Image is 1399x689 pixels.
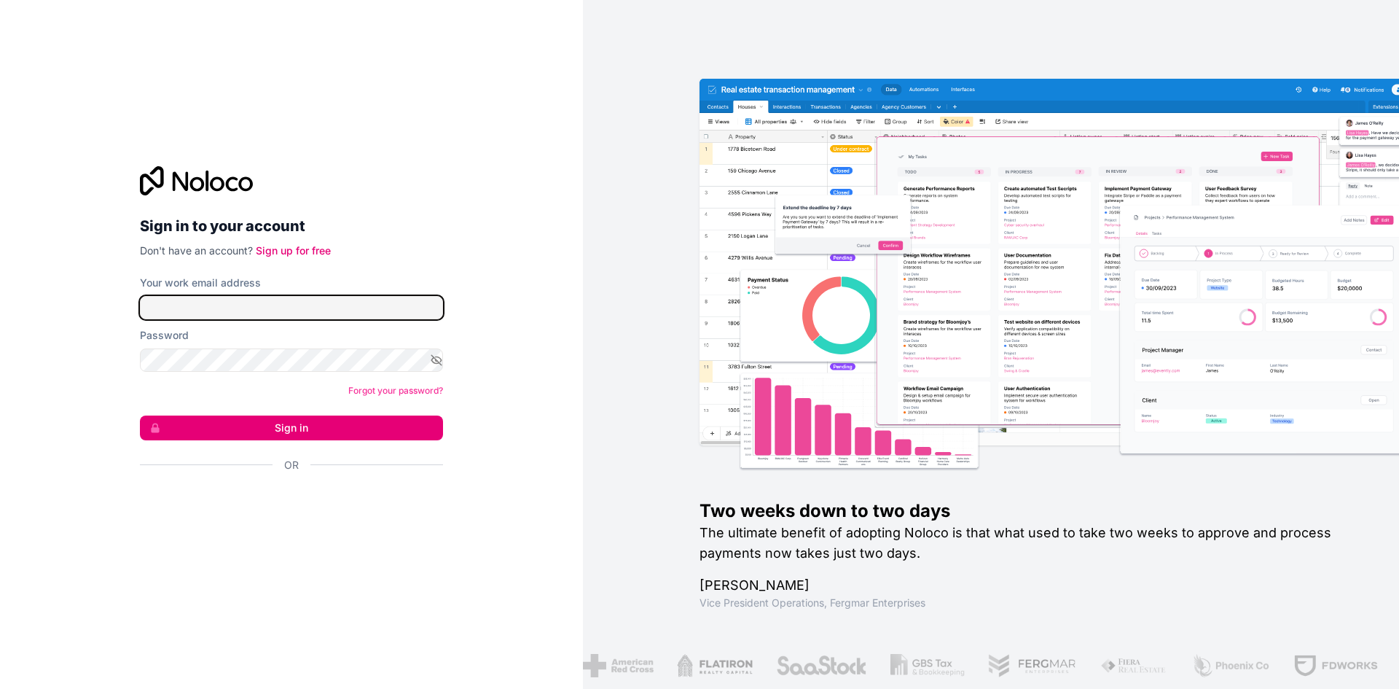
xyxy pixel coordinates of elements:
[140,296,443,319] input: Email address
[882,654,957,677] img: /assets/gbstax-C-GtDUiK.png
[140,349,443,372] input: Password
[1285,654,1370,677] img: /assets/fdworks-Bi04fVtw.png
[1183,654,1262,677] img: /assets/phoenix-BREaitsQ.png
[979,654,1068,677] img: /assets/fergmar-CudnrXN5.png
[575,654,646,677] img: /assets/american-red-cross-BAupjrZR.png
[767,654,859,677] img: /assets/saastock-C6Zbiodz.png
[140,276,261,290] label: Your work email address
[699,523,1352,564] h2: The ultimate benefit of adopting Noloco is that what used to take two weeks to approve and proces...
[256,244,331,257] a: Sign up for free
[699,499,1352,523] h1: Two weeks down to two days
[140,416,443,440] button: Sign in
[140,213,443,239] h2: Sign in to your account
[140,244,253,257] span: Don't have an account?
[348,385,443,396] a: Forgot your password?
[284,458,299,472] span: Or
[1092,654,1160,677] img: /assets/fiera-fwj2N5v4.png
[699,575,1352,596] h1: [PERSON_NAME]
[699,596,1352,610] h1: Vice President Operations , Fergmar Enterprises
[140,328,189,343] label: Password
[669,654,745,677] img: /assets/flatiron-C8eUkumj.png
